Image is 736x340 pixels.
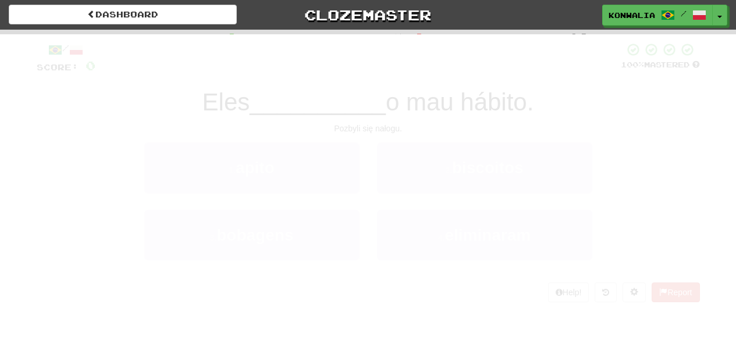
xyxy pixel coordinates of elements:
[621,60,700,70] div: Mastered
[621,60,644,69] span: 100 %
[236,159,275,177] span: apito
[227,31,237,45] span: 0
[250,88,386,116] span: __________
[438,233,445,242] small: 4 .
[569,31,589,45] span: 10
[229,166,236,175] small: 1 .
[377,142,592,193] button: 2.biscoitos
[652,282,699,302] button: Report
[445,166,452,175] small: 2 .
[312,33,385,44] span: Incorrect
[595,282,617,302] button: Round history (alt+y)
[37,123,700,134] div: Pozbyli się nałogu.
[144,142,360,193] button: 1.apito
[499,33,540,44] span: To go
[609,10,655,20] span: Konwalia
[452,159,524,177] span: biscoitos
[9,5,237,24] a: Dashboard
[37,62,79,72] span: Score:
[37,42,95,57] div: /
[216,226,293,244] span: bobagens
[548,282,589,302] button: Help!
[254,5,482,25] a: Clozemaster
[202,88,250,116] span: Eles
[141,33,198,44] span: Correct
[386,88,534,116] span: o mau hábito.
[377,210,592,260] button: 4.eliminaram
[445,226,531,244] span: eliminaram
[86,58,95,73] span: 0
[414,31,424,45] span: 0
[681,9,687,17] span: /
[144,210,360,260] button: 3.bobagens
[210,233,217,242] small: 3 .
[602,5,713,26] a: Konwalia /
